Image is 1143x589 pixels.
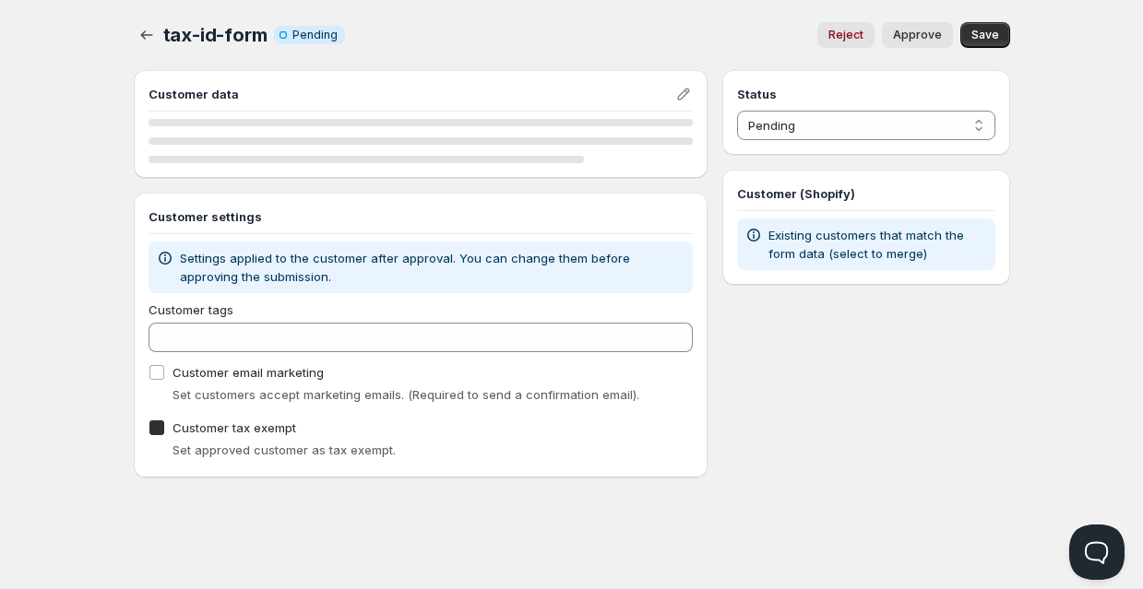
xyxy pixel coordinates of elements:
[173,442,396,457] span: Set approved customer as tax exempt.
[882,22,953,48] button: Approve
[173,365,324,380] span: Customer email marketing
[971,28,999,42] span: Save
[173,387,639,402] span: Set customers accept marketing emails. (Required to send a confirmation email).
[960,22,1010,48] button: Save
[737,85,994,103] h3: Status
[292,28,338,42] span: Pending
[671,81,697,107] button: Edit
[149,302,233,317] span: Customer tags
[173,420,296,435] span: Customer tax exempt
[893,28,942,42] span: Approve
[828,28,863,42] span: Reject
[163,24,268,46] span: tax-id-form
[737,184,994,203] h3: Customer (Shopify)
[149,85,675,103] h3: Customer data
[1069,524,1125,580] iframe: Help Scout Beacon - Open
[768,226,987,263] p: Existing customers that match the form data (select to merge)
[180,249,686,286] p: Settings applied to the customer after approval. You can change them before approving the submiss...
[149,207,694,226] h3: Customer settings
[817,22,875,48] button: Reject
